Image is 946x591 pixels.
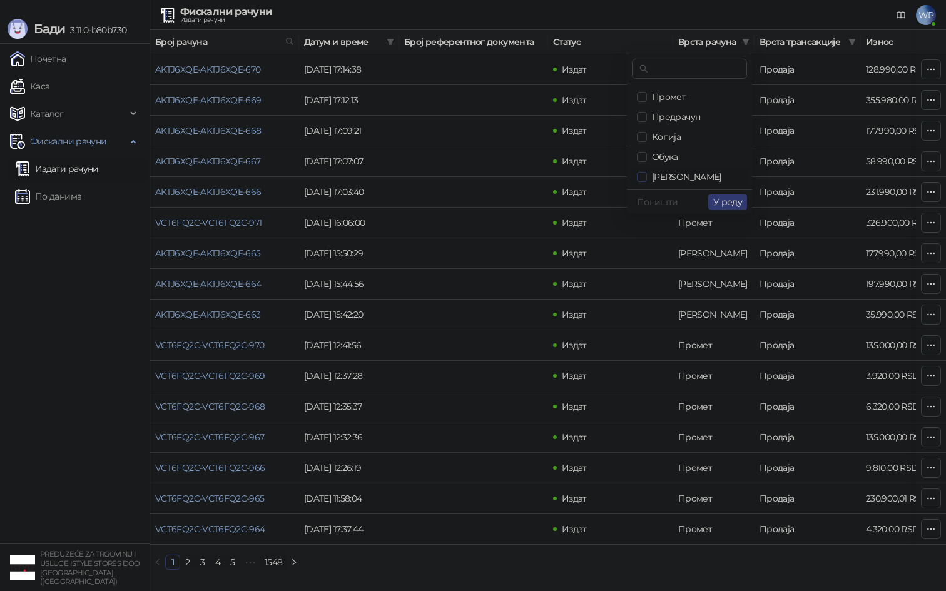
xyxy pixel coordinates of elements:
span: filter [384,33,397,51]
td: Продаја [755,330,861,361]
td: [DATE] 15:44:56 [299,269,399,300]
span: Издат [562,217,587,228]
a: 1548 [261,555,286,569]
td: [DATE] 17:07:07 [299,146,399,177]
a: AKTJ6XQE-AKTJ6XQE-668 [155,125,262,136]
td: Промет [673,361,755,391]
span: Издат [562,370,587,381]
td: Продаја [755,116,861,146]
span: Предрачун [647,111,700,123]
li: 4 [210,555,225,570]
span: right [290,558,298,566]
td: Промет [673,330,755,361]
td: Аванс [673,300,755,330]
td: Промет [673,391,755,422]
span: Врста трансакције [760,35,843,49]
span: [PERSON_NAME] [647,171,721,183]
th: Број рачуна [150,30,299,54]
button: У реду [708,194,747,210]
span: Издат [562,125,587,136]
a: 4 [211,555,225,569]
a: Издати рачуни [15,156,99,181]
td: AKTJ6XQE-AKTJ6XQE-667 [150,146,299,177]
a: AKTJ6XQE-AKTJ6XQE-664 [155,278,262,290]
td: Продаја [755,208,861,238]
td: VCT6FQ2C-VCT6FQ2C-965 [150,483,299,514]
td: [DATE] 12:37:28 [299,361,399,391]
a: VCT6FQ2C-VCT6FQ2C-964 [155,523,265,535]
td: AKTJ6XQE-AKTJ6XQE-668 [150,116,299,146]
td: [DATE] 17:09:21 [299,116,399,146]
a: VCT6FQ2C-VCT6FQ2C-967 [155,432,265,443]
td: Аванс [673,238,755,269]
th: Врста рачуна [673,30,755,54]
a: VCT6FQ2C-VCT6FQ2C-971 [155,217,262,228]
td: VCT6FQ2C-VCT6FQ2C-970 [150,330,299,361]
span: Врста рачуна [678,35,737,49]
span: Датум и време [304,35,382,49]
td: Продаја [755,391,861,422]
button: Поништи [632,194,683,210]
span: Издат [562,340,587,351]
td: [DATE] 15:50:29 [299,238,399,269]
span: Издат [562,94,587,106]
button: right [287,555,302,570]
span: Издат [562,462,587,473]
a: VCT6FQ2C-VCT6FQ2C-970 [155,340,265,351]
td: AKTJ6XQE-AKTJ6XQE-664 [150,269,299,300]
th: Врста трансакције [755,30,861,54]
td: Продаја [755,85,861,116]
span: Издат [562,523,587,535]
td: Промет [673,483,755,514]
td: Продаја [755,177,861,208]
a: 5 [226,555,240,569]
span: Издат [562,432,587,443]
a: VCT6FQ2C-VCT6FQ2C-968 [155,401,265,412]
td: [DATE] 17:37:44 [299,514,399,545]
td: [DATE] 17:12:13 [299,85,399,116]
td: Продаја [755,269,861,300]
td: VCT6FQ2C-VCT6FQ2C-966 [150,453,299,483]
div: Фискални рачуни [180,7,272,17]
td: AKTJ6XQE-AKTJ6XQE-669 [150,85,299,116]
span: filter [387,38,394,46]
span: Бади [34,21,65,36]
th: Број референтног документа [399,30,548,54]
li: 3 [195,555,210,570]
td: Продаја [755,54,861,85]
li: 1548 [260,555,287,570]
td: Аванс [673,269,755,300]
td: Промет [673,208,755,238]
a: VCT6FQ2C-VCT6FQ2C-965 [155,493,265,504]
span: Фискални рачуни [30,129,106,154]
span: Издат [562,278,587,290]
span: Обука [647,151,678,163]
span: Износ [866,35,931,49]
td: Продаја [755,483,861,514]
td: VCT6FQ2C-VCT6FQ2C-967 [150,422,299,453]
span: Издат [562,156,587,167]
td: [DATE] 12:35:37 [299,391,399,422]
a: 3 [196,555,210,569]
small: PREDUZEĆE ZA TRGOVINU I USLUGE ISTYLE STORES DOO [GEOGRAPHIC_DATA] ([GEOGRAPHIC_DATA]) [40,550,140,586]
a: AKTJ6XQE-AKTJ6XQE-666 [155,186,262,198]
span: WP [916,5,936,25]
span: 3.11.0-b80b730 [65,24,126,36]
td: AKTJ6XQE-AKTJ6XQE-670 [150,54,299,85]
li: Следећа страна [287,555,302,570]
td: Продаја [755,514,861,545]
a: AKTJ6XQE-AKTJ6XQE-670 [155,64,261,75]
td: Промет [673,453,755,483]
td: AKTJ6XQE-AKTJ6XQE-666 [150,177,299,208]
td: [DATE] 12:32:36 [299,422,399,453]
li: Претходна страна [150,555,165,570]
span: Издат [562,309,587,320]
span: filter [742,38,750,46]
span: Издат [562,64,587,75]
li: Следећих 5 Страна [240,555,260,570]
td: Продаја [755,453,861,483]
span: left [154,558,161,566]
a: Почетна [10,46,66,71]
td: Продаја [755,361,861,391]
a: AKTJ6XQE-AKTJ6XQE-663 [155,309,261,320]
